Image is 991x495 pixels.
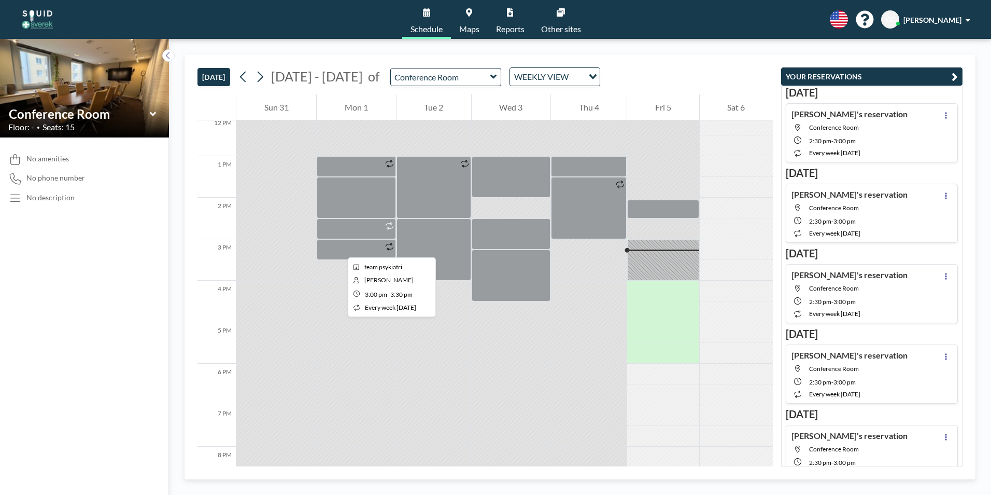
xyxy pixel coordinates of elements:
[197,322,236,364] div: 5 PM
[833,217,856,225] span: 3:00 PM
[786,327,958,340] h3: [DATE]
[809,459,831,466] span: 2:30 PM
[496,25,525,33] span: Reports
[809,310,860,318] span: every week [DATE]
[197,198,236,239] div: 2 PM
[809,284,859,292] span: Conference Room
[833,459,856,466] span: 3:00 PM
[786,86,958,99] h3: [DATE]
[365,291,387,298] span: 3:00 PM
[37,124,40,131] span: •
[809,298,831,306] span: 2:30 PM
[833,298,856,306] span: 3:00 PM
[791,350,908,361] h4: [PERSON_NAME]'s reservation
[903,16,961,24] span: [PERSON_NAME]
[197,281,236,322] div: 4 PM
[197,115,236,156] div: 12 PM
[831,298,833,306] span: -
[786,167,958,180] h3: [DATE]
[26,173,85,183] span: No phone number
[43,122,75,132] span: Seats: 15
[365,304,416,311] span: every week [DATE]
[368,68,379,85] span: of
[809,149,860,157] span: every week [DATE]
[700,94,773,120] div: Sat 6
[459,25,479,33] span: Maps
[317,94,395,120] div: Mon 1
[572,70,583,84] input: Search for option
[197,156,236,198] div: 1 PM
[388,291,390,298] span: -
[236,94,316,120] div: Sun 31
[26,154,69,163] span: No amenities
[472,94,550,120] div: Wed 3
[9,106,150,121] input: Conference Room
[8,122,34,132] span: Floor: -
[197,364,236,405] div: 6 PM
[271,68,363,84] span: [DATE] - [DATE]
[791,431,908,441] h4: [PERSON_NAME]'s reservation
[809,137,831,145] span: 2:30 PM
[831,137,833,145] span: -
[833,137,856,145] span: 3:00 PM
[886,15,895,24] span: CC
[791,189,908,200] h4: [PERSON_NAME]'s reservation
[831,378,833,386] span: -
[197,239,236,281] div: 3 PM
[791,109,908,119] h4: [PERSON_NAME]'s reservation
[364,276,414,284] span: Marcus Eklundh
[831,217,833,225] span: -
[809,445,859,453] span: Conference Room
[809,365,859,373] span: Conference Room
[786,247,958,260] h3: [DATE]
[786,408,958,421] h3: [DATE]
[809,378,831,386] span: 2:30 PM
[26,193,75,202] div: No description
[410,25,443,33] span: Schedule
[541,25,581,33] span: Other sites
[197,405,236,447] div: 7 PM
[791,270,908,280] h4: [PERSON_NAME]'s reservation
[391,68,490,86] input: Conference Room
[809,217,831,225] span: 2:30 PM
[831,459,833,466] span: -
[627,94,699,120] div: Fri 5
[197,447,236,488] div: 8 PM
[510,68,600,86] div: Search for option
[17,9,58,30] img: organization-logo
[364,263,402,271] span: team psykiatri
[809,123,859,131] span: Conference Room
[512,70,571,84] span: WEEKLY VIEW
[809,390,860,398] span: every week [DATE]
[833,378,856,386] span: 3:00 PM
[781,67,962,86] button: YOUR RESERVATIONS
[390,291,413,298] span: 3:30 PM
[197,68,230,86] button: [DATE]
[809,204,859,212] span: Conference Room
[397,94,471,120] div: Tue 2
[551,94,627,120] div: Thu 4
[809,229,860,237] span: every week [DATE]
